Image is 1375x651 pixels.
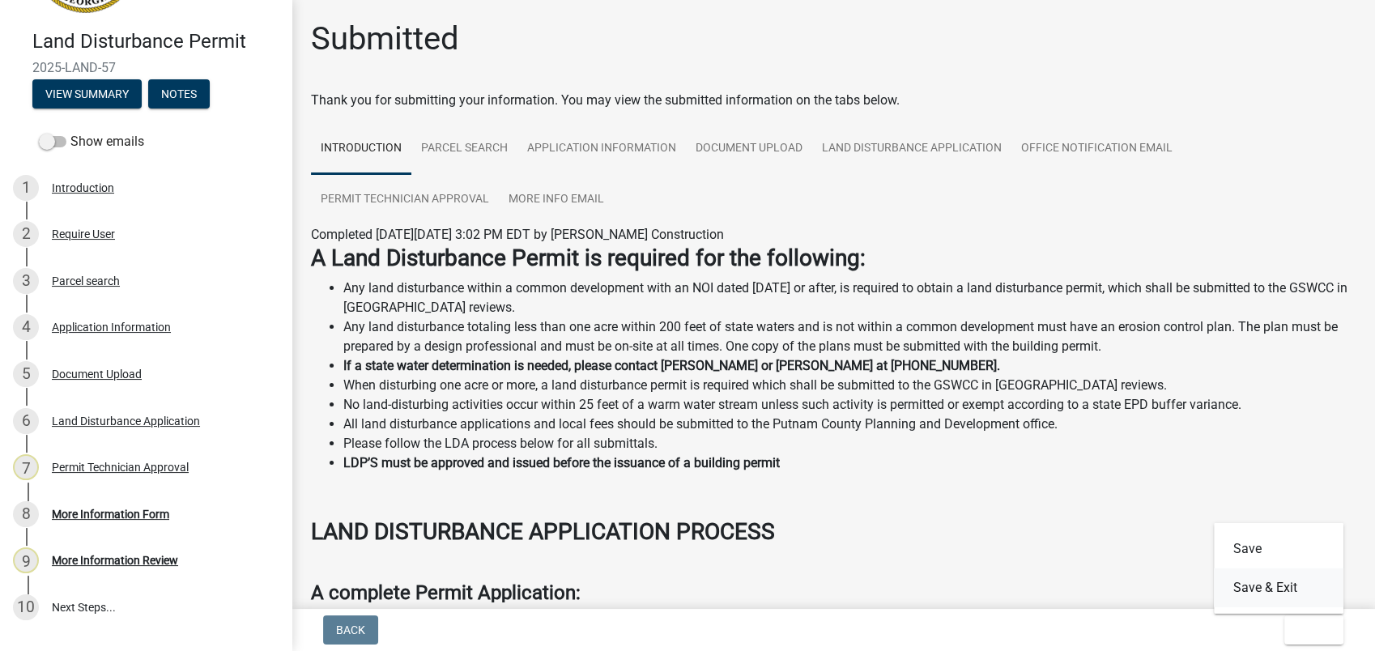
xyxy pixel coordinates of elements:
[343,434,1356,453] li: Please follow the LDA process below for all submittals.
[32,60,259,75] span: 2025-LAND-57
[1297,623,1321,636] span: Exit
[13,408,39,434] div: 6
[52,462,189,473] div: Permit Technician Approval
[13,454,39,480] div: 7
[343,358,1000,373] strong: If a state water determination is needed, please contact [PERSON_NAME] or [PERSON_NAME] at [PHONE...
[52,415,200,427] div: Land Disturbance Application
[311,19,459,58] h1: Submitted
[13,594,39,620] div: 10
[311,518,775,545] strong: LAND DISTURBANCE APPLICATION PROCESS
[148,88,210,101] wm-modal-confirm: Notes
[812,123,1011,175] a: Land Disturbance Application
[343,415,1356,434] li: All land disturbance applications and local fees should be submitted to the Putnam County Plannin...
[32,79,142,108] button: View Summary
[13,501,39,527] div: 8
[1011,123,1182,175] a: Office Notification Email
[32,88,142,101] wm-modal-confirm: Summary
[52,275,120,287] div: Parcel search
[311,245,866,271] strong: A Land Disturbance Permit is required for the following:
[311,174,499,226] a: Permit Technician Approval
[13,268,39,294] div: 3
[148,79,210,108] button: Notes
[686,123,812,175] a: Document Upload
[39,132,144,151] label: Show emails
[336,623,365,636] span: Back
[1214,568,1343,607] button: Save & Exit
[343,376,1356,395] li: When disturbing one acre or more, a land disturbance permit is required which shall be submitted ...
[52,228,115,240] div: Require User
[499,174,614,226] a: More Info Email
[52,555,178,566] div: More Information Review
[411,123,517,175] a: Parcel search
[13,175,39,201] div: 1
[323,615,378,645] button: Back
[311,581,581,604] strong: A complete Permit Application:
[311,91,1356,110] div: Thank you for submitting your information. You may view the submitted information on the tabs below.
[343,395,1356,415] li: No land-disturbing activities occur within 25 feet of a warm water stream unless such activity is...
[13,221,39,247] div: 2
[32,30,279,53] h4: Land Disturbance Permit
[52,368,142,380] div: Document Upload
[52,508,169,520] div: More Information Form
[1214,530,1343,568] button: Save
[311,227,724,242] span: Completed [DATE][DATE] 3:02 PM EDT by [PERSON_NAME] Construction
[1214,523,1343,614] div: Exit
[1284,615,1343,645] button: Exit
[517,123,686,175] a: Application Information
[343,279,1356,317] li: Any land disturbance within a common development with an NOI dated [DATE] or after, is required t...
[311,123,411,175] a: Introduction
[13,547,39,573] div: 9
[343,455,780,470] strong: LDP’S must be approved and issued before the issuance of a building permit
[343,317,1356,356] li: Any land disturbance totaling less than one acre within 200 feet of state waters and is not withi...
[52,321,171,333] div: Application Information
[52,182,114,194] div: Introduction
[13,314,39,340] div: 4
[13,361,39,387] div: 5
